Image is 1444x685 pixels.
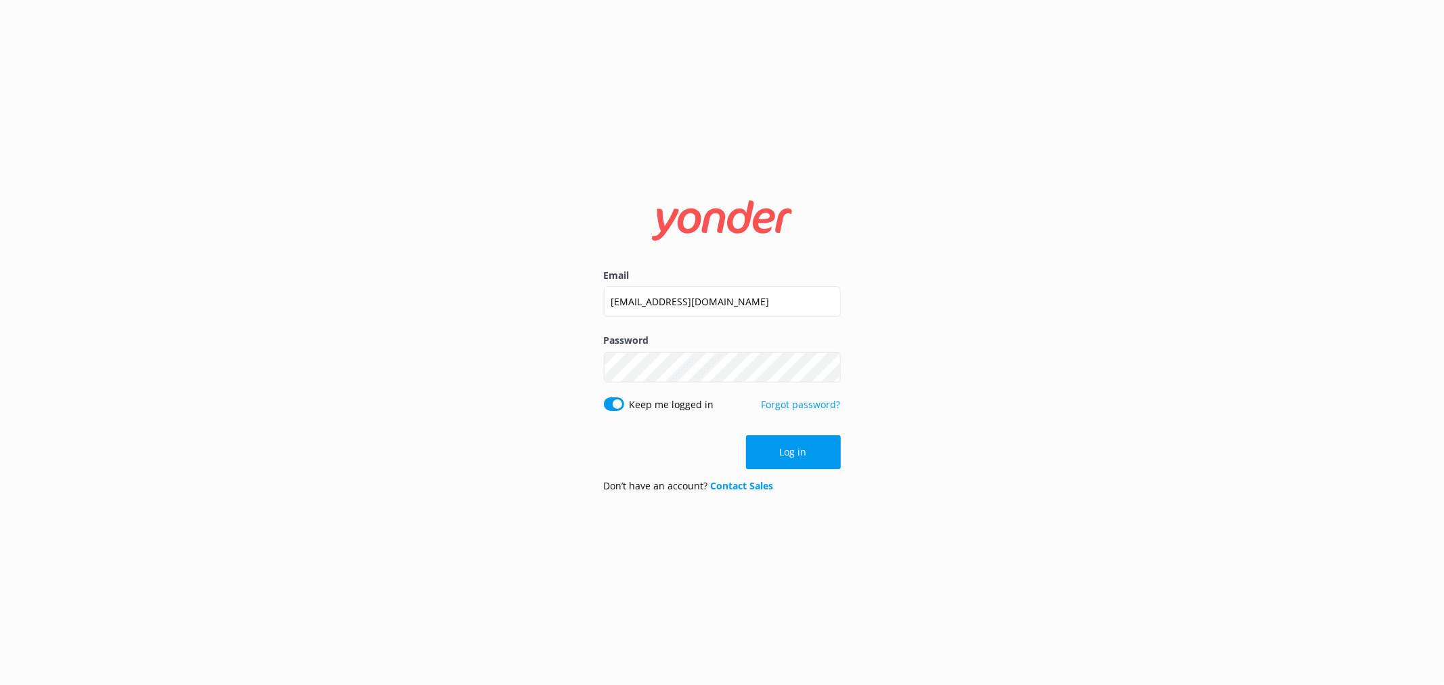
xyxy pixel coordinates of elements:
[711,479,774,492] a: Contact Sales
[604,268,841,283] label: Email
[746,435,841,469] button: Log in
[604,333,841,348] label: Password
[630,397,714,412] label: Keep me logged in
[814,353,841,380] button: Show password
[604,286,841,317] input: user@emailaddress.com
[762,398,841,411] a: Forgot password?
[604,479,774,493] p: Don’t have an account?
